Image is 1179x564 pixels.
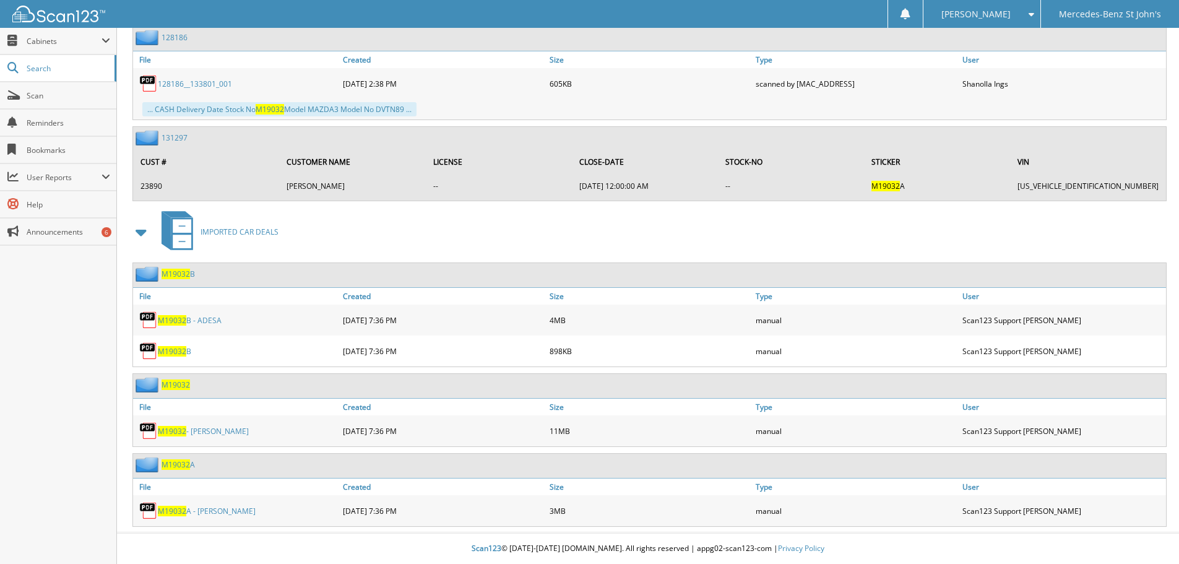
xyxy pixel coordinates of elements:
div: © [DATE]-[DATE] [DOMAIN_NAME]. All rights reserved | appg02-scan123-com | [117,534,1179,564]
a: M19032B [158,346,191,357]
span: [PERSON_NAME] [941,11,1011,18]
span: M19032 [158,506,186,516]
div: manual [753,339,959,363]
div: [DATE] 7:36 PM [340,339,546,363]
img: folder2.png [136,130,162,145]
div: Shanolla Ings [959,71,1166,96]
span: Cabinets [27,36,101,46]
div: Scan123 Support [PERSON_NAME] [959,419,1166,443]
div: 3MB [546,498,753,523]
a: Size [546,479,753,495]
a: M19032B - ADESA [158,315,222,326]
td: A [865,176,1010,196]
th: VIN [1011,149,1165,175]
a: Created [340,479,546,495]
a: Type [753,479,959,495]
a: File [133,51,340,68]
span: M19032 [162,269,190,279]
a: M19032 [162,380,190,390]
td: [US_VEHICLE_IDENTIFICATION_NUMBER] [1011,176,1165,196]
td: 23890 [134,176,279,196]
div: [DATE] 2:38 PM [340,71,546,96]
th: CUSTOMER NAME [280,149,426,175]
td: -- [427,176,572,196]
a: File [133,399,340,415]
span: Scan123 [472,543,501,553]
a: Created [340,51,546,68]
div: manual [753,419,959,443]
a: Created [340,288,546,305]
span: Mercedes-Benz St John's [1059,11,1161,18]
a: Type [753,51,959,68]
a: Created [340,399,546,415]
div: 11MB [546,419,753,443]
th: CLOSE-DATE [573,149,718,175]
span: M19032 [158,315,186,326]
div: ... CASH Delivery Date Stock No Model MAZDA3 Model No DVTN89 ... [142,102,417,116]
a: 128186__133801_001 [158,79,232,89]
img: PDF.png [139,342,158,360]
a: M19032B [162,269,195,279]
div: 6 [101,227,111,237]
img: folder2.png [136,457,162,472]
a: Privacy Policy [778,543,824,553]
a: M19032A [162,459,195,470]
a: User [959,399,1166,415]
img: folder2.png [136,266,162,282]
a: Size [546,51,753,68]
a: Type [753,288,959,305]
td: -- [719,176,864,196]
img: folder2.png [136,377,162,393]
a: 131297 [162,132,188,143]
th: STICKER [865,149,1010,175]
span: M19032 [158,426,186,436]
span: M19032 [162,459,190,470]
span: Bookmarks [27,145,110,155]
img: PDF.png [139,422,158,440]
div: [DATE] 7:36 PM [340,308,546,332]
span: M19032 [158,346,186,357]
div: scanned by [MAC_ADDRESS] [753,71,959,96]
a: M19032- [PERSON_NAME] [158,426,249,436]
div: Scan123 Support [PERSON_NAME] [959,498,1166,523]
th: LICENSE [427,149,572,175]
a: User [959,288,1166,305]
div: 605KB [546,71,753,96]
th: STOCK-NO [719,149,864,175]
a: Size [546,399,753,415]
img: PDF.png [139,311,158,329]
span: User Reports [27,172,101,183]
a: M19032A - [PERSON_NAME] [158,506,256,516]
span: Search [27,63,108,74]
span: Announcements [27,227,110,237]
span: M19032 [256,104,284,115]
th: CUST # [134,149,279,175]
img: scan123-logo-white.svg [12,6,105,22]
img: PDF.png [139,74,158,93]
div: [DATE] 7:36 PM [340,419,546,443]
td: [DATE] 12:00:00 AM [573,176,718,196]
span: Help [27,199,110,210]
a: User [959,479,1166,495]
a: IMPORTED CAR DEALS [154,207,279,256]
a: Size [546,288,753,305]
div: manual [753,308,959,332]
div: Scan123 Support [PERSON_NAME] [959,308,1166,332]
iframe: Chat Widget [1117,505,1179,564]
td: [PERSON_NAME] [280,176,426,196]
a: File [133,479,340,495]
a: Type [753,399,959,415]
div: 898KB [546,339,753,363]
span: Reminders [27,118,110,128]
a: File [133,288,340,305]
div: Scan123 Support [PERSON_NAME] [959,339,1166,363]
a: User [959,51,1166,68]
span: M19032 [871,181,900,191]
div: [DATE] 7:36 PM [340,498,546,523]
img: PDF.png [139,501,158,520]
span: Scan [27,90,110,101]
div: 4MB [546,308,753,332]
span: IMPORTED CAR DEALS [201,227,279,237]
